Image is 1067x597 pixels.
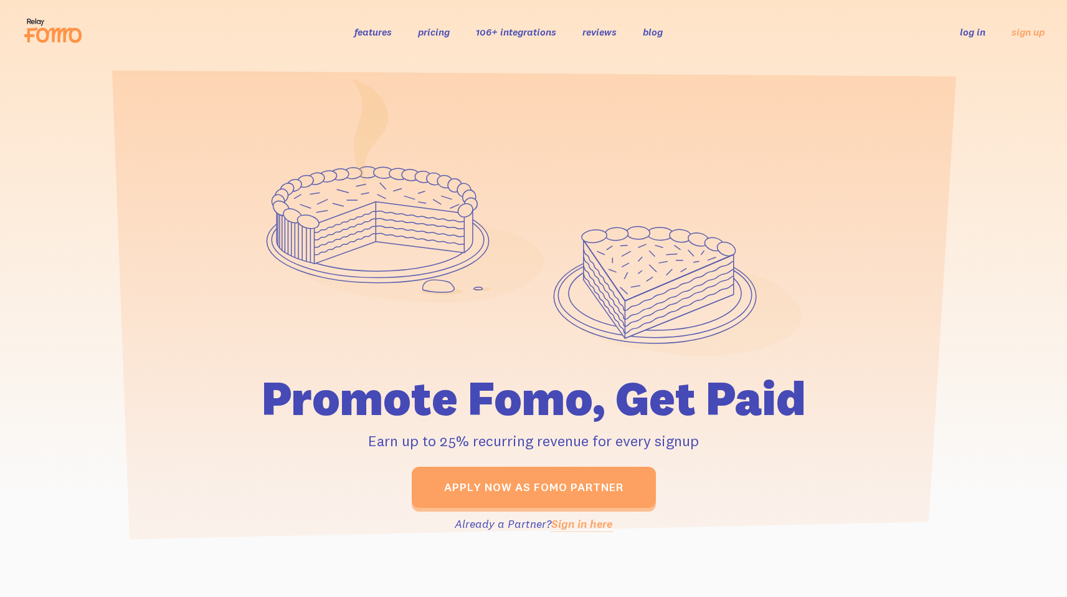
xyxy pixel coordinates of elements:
[412,467,656,508] a: Apply now as Fomo Partner
[186,429,881,452] p: Earn up to 25% recurring revenue for every signup
[354,26,392,38] a: features
[418,26,450,38] a: pricing
[186,375,881,422] h1: Promote Fomo, Get Paid
[643,26,663,38] a: blog
[1012,26,1045,39] a: sign up
[186,515,881,532] p: Already a Partner?
[476,26,556,38] a: 106+ integrations
[960,26,985,38] a: log in
[551,517,612,531] a: Sign in here
[582,26,617,38] a: reviews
